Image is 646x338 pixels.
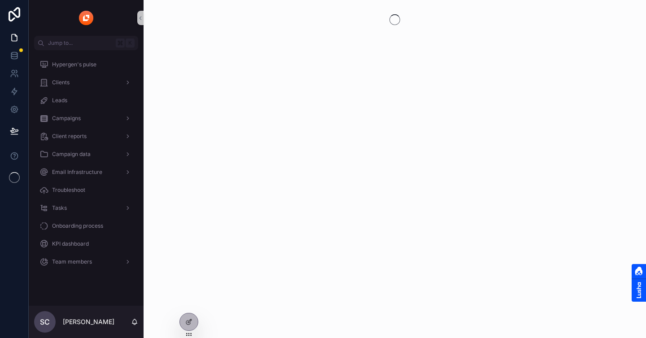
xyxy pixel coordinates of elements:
[52,258,92,265] span: Team members
[34,92,138,108] a: Leads
[34,110,138,126] a: Campaigns
[52,169,102,176] span: Email Infrastructure
[40,316,50,327] span: SC
[29,50,144,282] div: scrollable content
[34,56,138,73] a: Hypergen's pulse
[52,133,87,140] span: Client reports
[52,186,85,194] span: Troubleshoot
[52,222,103,230] span: Onboarding process
[34,182,138,198] a: Troubleshoot
[34,200,138,216] a: Tasks
[52,151,91,158] span: Campaign data
[34,236,138,252] a: KPI dashboard
[52,240,89,247] span: KPI dashboard
[34,146,138,162] a: Campaign data
[52,97,67,104] span: Leads
[127,39,134,47] span: K
[34,164,138,180] a: Email Infrastructure
[52,204,67,212] span: Tasks
[79,11,93,25] img: App logo
[48,39,112,47] span: Jump to...
[52,79,70,86] span: Clients
[34,128,138,144] a: Client reports
[63,317,114,326] p: [PERSON_NAME]
[52,61,96,68] span: Hypergen's pulse
[52,115,81,122] span: Campaigns
[34,36,138,50] button: Jump to...K
[34,218,138,234] a: Onboarding process
[34,74,138,91] a: Clients
[34,254,138,270] a: Team members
